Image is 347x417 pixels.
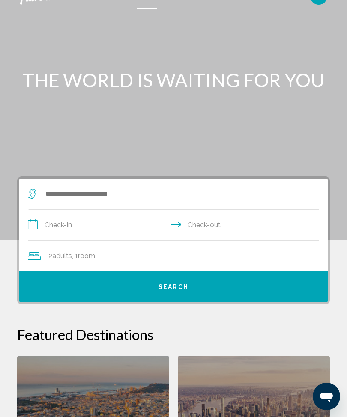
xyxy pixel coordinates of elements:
div: Search widget [19,179,328,302]
button: Search [19,271,328,302]
span: Search [159,284,188,291]
span: , 1 [72,250,95,262]
h1: THE WORLD IS WAITING FOR YOU [17,69,330,91]
span: Room [78,252,95,260]
button: Travelers: 2 adults, 0 children [19,241,328,271]
span: 2 [48,250,72,262]
span: Adults [52,252,72,260]
button: Check in and out dates [28,210,319,241]
iframe: Button to launch messaging window [313,383,340,410]
h2: Featured Destinations [17,326,330,343]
